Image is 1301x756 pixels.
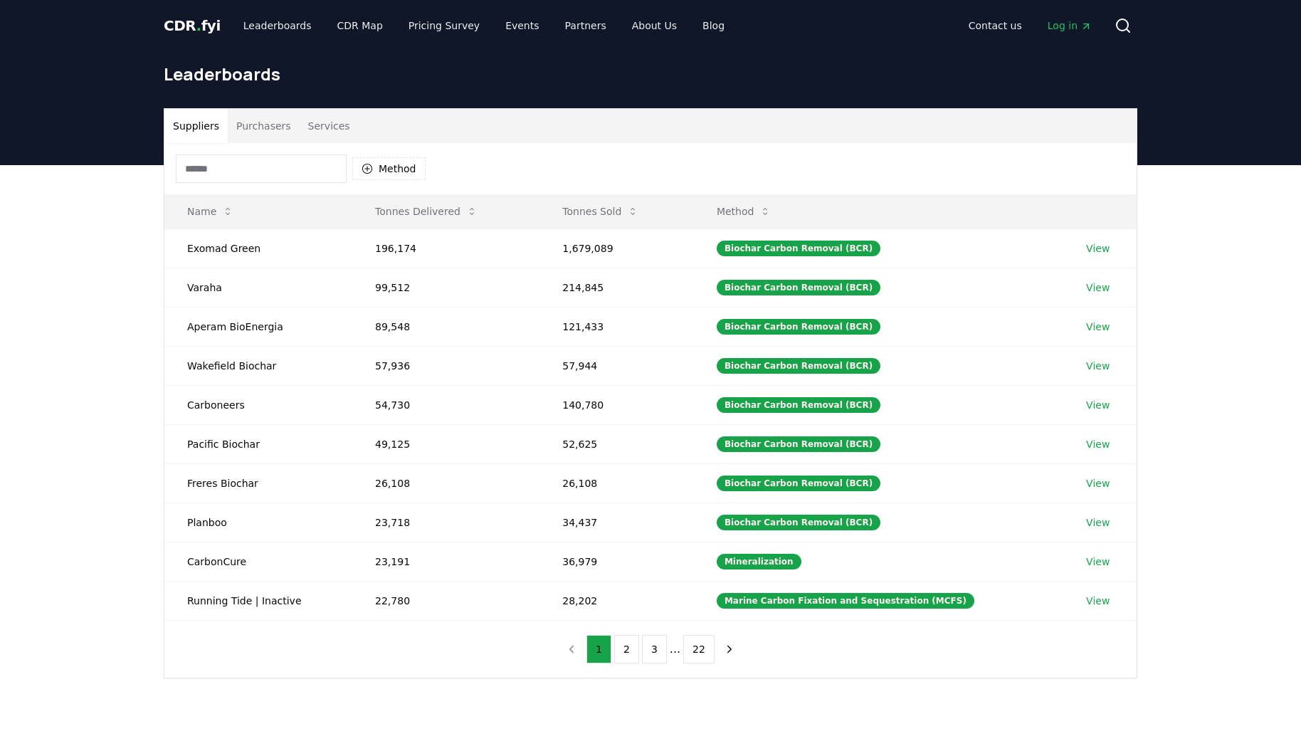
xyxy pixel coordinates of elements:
[586,635,611,663] button: 1
[642,635,667,663] button: 3
[1086,476,1110,490] a: View
[957,13,1033,38] a: Contact us
[1086,359,1110,373] a: View
[164,424,352,463] td: Pacific Biochar
[1086,398,1110,412] a: View
[717,476,880,491] div: Biochar Carbon Removal (BCR)
[326,13,394,38] a: CDR Map
[228,109,300,143] button: Purchasers
[352,346,539,385] td: 57,936
[1086,555,1110,569] a: View
[352,542,539,581] td: 23,191
[717,319,880,335] div: Biochar Carbon Removal (BCR)
[1048,19,1092,33] span: Log in
[1086,280,1110,295] a: View
[717,358,880,374] div: Biochar Carbon Removal (BCR)
[164,16,221,36] a: CDR.fyi
[232,13,736,38] nav: Main
[539,307,694,346] td: 121,433
[397,13,491,38] a: Pricing Survey
[352,229,539,268] td: 196,174
[614,635,639,663] button: 2
[164,581,352,620] td: Running Tide | Inactive
[164,229,352,268] td: Exomad Green
[164,268,352,307] td: Varaha
[691,13,736,38] a: Blog
[232,13,323,38] a: Leaderboards
[1086,594,1110,608] a: View
[300,109,359,143] button: Services
[539,463,694,503] td: 26,108
[164,463,352,503] td: Freres Biochar
[1086,515,1110,530] a: View
[539,503,694,542] td: 34,437
[539,542,694,581] td: 36,979
[1086,241,1110,256] a: View
[621,13,688,38] a: About Us
[539,385,694,424] td: 140,780
[164,503,352,542] td: Planboo
[717,515,880,530] div: Biochar Carbon Removal (BCR)
[352,581,539,620] td: 22,780
[539,346,694,385] td: 57,944
[717,241,880,256] div: Biochar Carbon Removal (BCR)
[1086,320,1110,334] a: View
[717,280,880,295] div: Biochar Carbon Removal (BCR)
[164,109,228,143] button: Suppliers
[352,503,539,542] td: 23,718
[164,63,1137,85] h1: Leaderboards
[494,13,550,38] a: Events
[683,635,715,663] button: 22
[717,554,801,569] div: Mineralization
[670,641,680,658] li: ...
[539,581,694,620] td: 28,202
[164,385,352,424] td: Carboneers
[539,268,694,307] td: 214,845
[352,268,539,307] td: 99,512
[352,157,426,180] button: Method
[196,17,201,34] span: .
[554,13,618,38] a: Partners
[717,397,880,413] div: Biochar Carbon Removal (BCR)
[1036,13,1103,38] a: Log in
[164,346,352,385] td: Wakefield Biochar
[352,307,539,346] td: 89,548
[705,197,783,226] button: Method
[176,197,245,226] button: Name
[551,197,650,226] button: Tonnes Sold
[717,593,974,609] div: Marine Carbon Fixation and Sequestration (MCFS)
[957,13,1103,38] nav: Main
[539,424,694,463] td: 52,625
[364,197,489,226] button: Tonnes Delivered
[352,463,539,503] td: 26,108
[717,635,742,663] button: next page
[1086,437,1110,451] a: View
[164,542,352,581] td: CarbonCure
[352,424,539,463] td: 49,125
[164,307,352,346] td: Aperam BioEnergia
[539,229,694,268] td: 1,679,089
[352,385,539,424] td: 54,730
[717,436,880,452] div: Biochar Carbon Removal (BCR)
[164,17,221,34] span: CDR fyi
